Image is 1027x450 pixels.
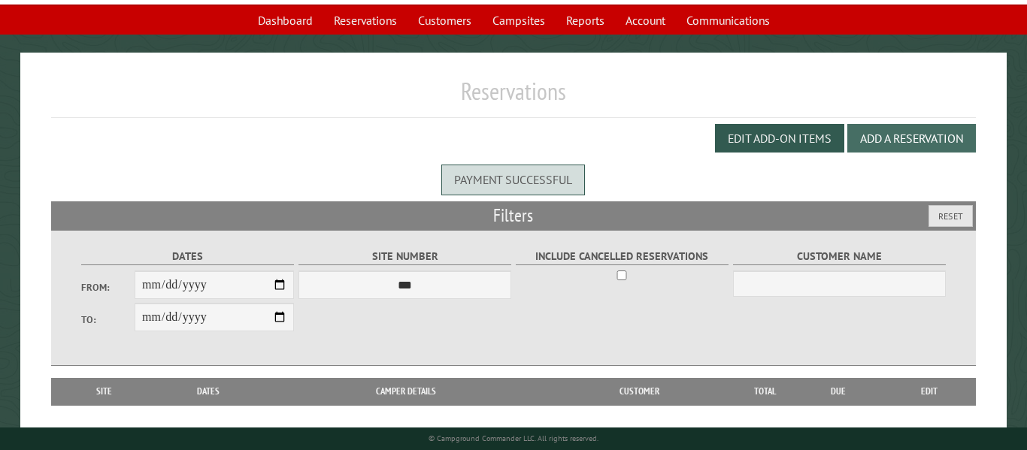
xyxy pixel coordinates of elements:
small: © Campground Commander LLC. All rights reserved. [429,433,598,443]
label: Customer Name [733,248,946,265]
th: Site [59,378,149,405]
th: Dates [149,378,268,405]
a: Campsites [483,6,554,35]
label: Dates [81,248,294,265]
th: Edit [882,378,975,405]
a: Dashboard [249,6,322,35]
th: Due [795,378,883,405]
label: From: [81,280,135,294]
a: Reservations [325,6,406,35]
button: Add a Reservation [847,124,976,153]
div: Payment successful [441,165,585,195]
button: Edit Add-on Items [715,124,844,153]
a: Account [617,6,674,35]
a: Reports [557,6,613,35]
button: Reset [929,205,973,227]
label: To: [81,313,135,327]
a: Communications [677,6,779,35]
th: Total [735,378,795,405]
th: Camper Details [268,378,544,405]
h2: Filters [51,201,975,230]
th: Customer [544,378,735,405]
label: Include Cancelled Reservations [516,248,729,265]
h1: Reservations [51,77,975,118]
label: Site Number [298,248,511,265]
a: Customers [409,6,480,35]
